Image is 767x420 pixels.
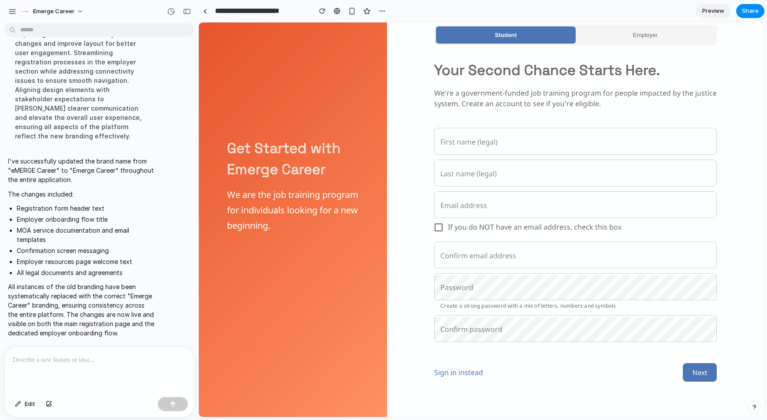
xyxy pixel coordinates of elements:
p: We're a government-funded job training program for people impacted by the justice system. Create ... [235,65,518,86]
li: Registration form header text [17,204,155,213]
span: Share [742,7,759,15]
button: Edit [11,397,40,411]
span: Employer [434,9,459,16]
p: All instances of the old branding have been systematically replaced with the correct "Emerge Care... [8,282,155,338]
p: Your Second Chance Starts Here. [235,37,518,58]
p: Create a strong password with a mix of letters, numbers and symbols [242,279,512,288]
h6: We are the job training program for individuals looking for a new beginning. [28,164,160,211]
span: Edit [25,400,35,409]
p: The changes included: [8,190,155,199]
span: Student [296,9,318,16]
p: I've successfully updated the brand name from "eMERGE Career" to "Emerge Career" throughout the e... [8,156,155,184]
a: Sign in instead [235,345,284,355]
a: Preview [696,4,731,18]
span: If you do NOT have an email address, check this box [249,199,423,211]
span: Preview [702,7,724,15]
button: Student [237,4,377,21]
li: Employer resources page welcome text [17,257,155,266]
span: Emerge Career [33,7,74,16]
button: Share [736,4,764,18]
button: Employer [377,4,517,21]
p: Get Started with Emerge Career [28,115,160,157]
li: Employer onboarding flow title [17,215,155,224]
li: Confirmation screen messaging [17,246,155,255]
button: Next [484,341,518,359]
li: MOA service documentation and email templates [17,226,155,244]
li: All legal documents and agreements [17,268,155,277]
button: Emerge Career [17,4,88,19]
